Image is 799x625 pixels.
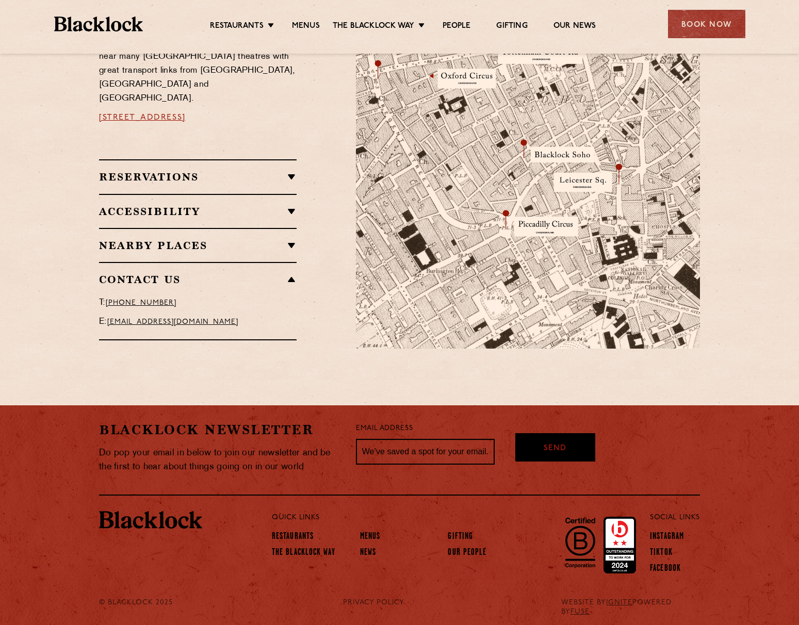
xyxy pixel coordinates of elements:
a: Restaurants [210,21,264,32]
a: [PHONE_NUMBER] [106,299,176,307]
a: Restaurants [272,532,314,543]
h2: Contact Us [99,273,297,286]
h2: Blacklock Newsletter [99,421,340,439]
a: Menus [292,21,320,32]
a: [STREET_ADDRESS] [99,113,186,122]
h2: Nearby Places [99,239,297,252]
img: BL_Textured_Logo-footer-cropped.svg [99,511,202,529]
a: Gifting [496,21,527,32]
p: T: [99,296,297,310]
div: WEBSITE BY POWERED BY [553,598,708,617]
a: Gifting [448,532,473,543]
a: The Blacklock Way [272,548,335,559]
a: Our People [448,548,486,559]
a: People [443,21,470,32]
p: Quick Links [272,511,616,524]
h2: Reservations [99,171,297,183]
a: TikTok [650,548,673,559]
p: Social Links [650,511,700,524]
a: Menus [360,532,381,543]
a: Our News [553,21,596,32]
a: PRIVACY POLICY [343,598,404,607]
img: svg%3E [589,253,733,349]
input: We’ve saved a spot for your email... [356,439,495,465]
img: BL_Textured_Logo-footer-cropped.svg [54,17,143,31]
a: Instagram [650,532,684,543]
a: The Blacklock Way [333,21,414,32]
a: [EMAIL_ADDRESS][DOMAIN_NAME] [107,318,238,326]
p: Do pop your email in below to join our newsletter and be the first to hear about things going on ... [99,446,340,474]
p: E: [99,315,297,329]
img: B-Corp-Logo-Black-RGB.svg [559,512,601,573]
a: IGNITE [606,599,632,606]
a: FUSE [570,608,590,616]
a: News [360,548,376,559]
div: © Blacklock 2025 [91,598,194,617]
h2: Accessibility [99,205,297,218]
a: Facebook [650,564,681,575]
label: Email Address [356,423,413,435]
img: Accred_2023_2star.png [604,517,636,573]
span: Send [544,443,566,455]
div: Book Now [668,10,745,38]
p: Located in the heart of [GEOGRAPHIC_DATA] near many [GEOGRAPHIC_DATA] theatres with great transpo... [99,36,297,106]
